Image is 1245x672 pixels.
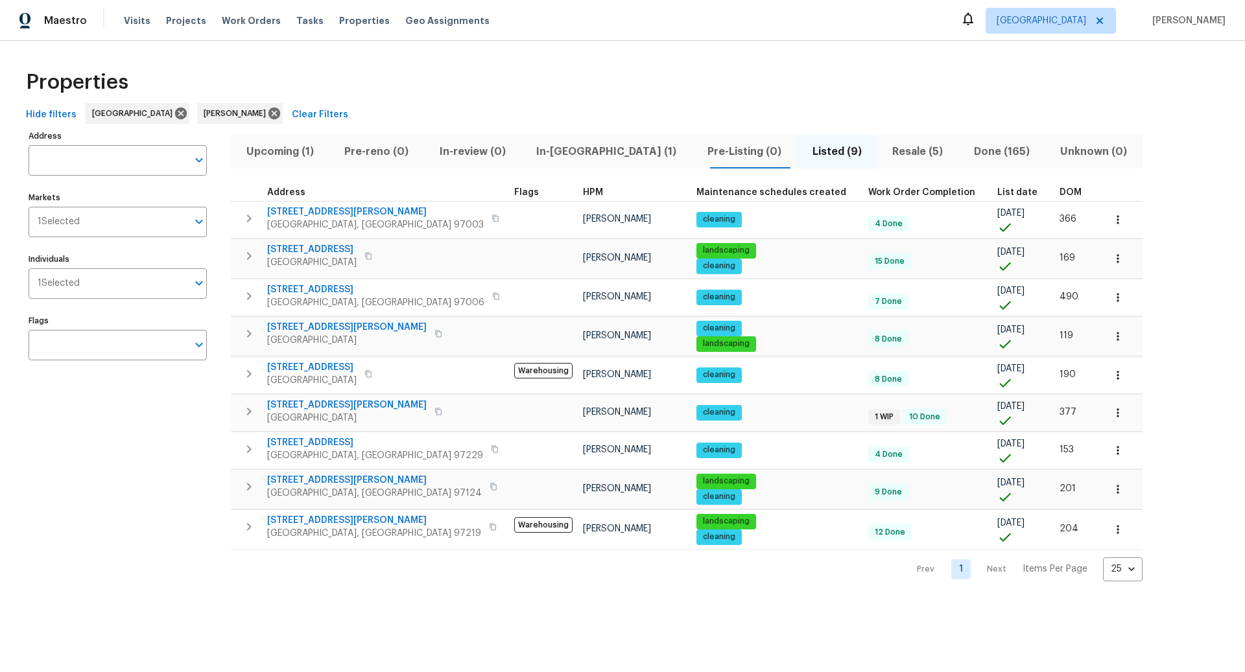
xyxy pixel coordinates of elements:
span: Work Orders [222,14,281,27]
span: 10 Done [904,411,945,423]
span: Maestro [44,14,87,27]
span: [DATE] [997,478,1025,487]
span: [STREET_ADDRESS][PERSON_NAME] [267,205,484,218]
button: Open [190,151,208,169]
span: 9 Done [870,487,907,498]
span: Pre-Listing (0) [700,143,789,161]
span: [STREET_ADDRESS] [267,436,483,449]
span: [STREET_ADDRESS] [267,361,357,374]
span: [PERSON_NAME] [204,107,271,120]
span: landscaping [698,476,755,487]
button: Clear Filters [287,103,353,127]
span: [STREET_ADDRESS][PERSON_NAME] [267,321,427,334]
div: [GEOGRAPHIC_DATA] [86,103,189,124]
span: [GEOGRAPHIC_DATA], [GEOGRAPHIC_DATA] 97219 [267,527,481,540]
span: cleaning [698,531,741,542]
span: [GEOGRAPHIC_DATA] [997,14,1086,27]
label: Markets [29,194,207,202]
span: Visits [124,14,150,27]
span: 204 [1060,524,1078,533]
button: Open [190,336,208,354]
span: 153 [1060,445,1074,454]
span: [GEOGRAPHIC_DATA], [GEOGRAPHIC_DATA] 97229 [267,449,483,462]
span: Pre-reno (0) [337,143,417,161]
label: Address [29,132,207,140]
button: Hide filters [21,103,82,127]
div: [PERSON_NAME] [197,103,283,124]
span: cleaning [698,491,741,502]
span: 119 [1060,331,1073,340]
span: [PERSON_NAME] [583,408,651,417]
span: 8 Done [870,334,907,345]
span: Warehousing [514,363,573,378]
span: cleaning [698,445,741,456]
span: Warehousing [514,517,573,533]
p: Items Per Page [1023,562,1087,575]
label: Flags [29,317,207,325]
span: Maintenance schedules created [696,188,846,197]
span: 15 Done [870,256,910,267]
span: [DATE] [997,325,1025,334]
span: DOM [1060,188,1082,197]
span: [PERSON_NAME] [583,331,651,340]
span: [PERSON_NAME] [583,524,651,533]
span: 1 WIP [870,411,899,423]
nav: Pagination Navigation [905,557,1143,581]
span: 366 [1060,214,1076,224]
span: 490 [1060,292,1078,301]
span: [PERSON_NAME] [583,484,651,493]
span: Clear Filters [292,107,348,123]
span: cleaning [698,369,741,380]
span: [GEOGRAPHIC_DATA] [267,334,427,347]
a: Goto page 1 [951,559,971,579]
span: [DATE] [997,209,1025,218]
span: 8 Done [870,374,907,385]
span: 4 Done [870,449,908,460]
span: Done (165) [966,143,1037,161]
span: 12 Done [870,527,910,538]
span: landscaping [698,245,755,256]
span: Upcoming (1) [239,143,322,161]
span: Properties [26,76,128,89]
span: cleaning [698,214,741,225]
span: [STREET_ADDRESS][PERSON_NAME] [267,514,481,527]
span: 1 Selected [38,278,80,289]
button: Open [190,213,208,231]
span: [PERSON_NAME] [1147,14,1226,27]
span: [DATE] [997,439,1025,448]
span: List date [997,188,1037,197]
span: cleaning [698,292,741,303]
span: [STREET_ADDRESS] [267,283,484,296]
span: [PERSON_NAME] [583,253,651,262]
span: [GEOGRAPHIC_DATA], [GEOGRAPHIC_DATA] 97006 [267,296,484,309]
span: landscaping [698,338,755,349]
span: [GEOGRAPHIC_DATA] [267,256,357,269]
span: [GEOGRAPHIC_DATA], [GEOGRAPHIC_DATA] 97003 [267,218,484,231]
span: [PERSON_NAME] [583,292,651,301]
span: 201 [1060,484,1076,493]
span: In-review (0) [432,143,514,161]
span: [DATE] [997,364,1025,373]
span: Flags [514,188,539,197]
span: 377 [1060,408,1076,417]
span: 169 [1060,253,1075,262]
button: Open [190,274,208,292]
span: Resale (5) [884,143,951,161]
span: Unknown (0) [1053,143,1135,161]
span: HPM [583,188,603,197]
span: cleaning [698,407,741,418]
div: 25 [1103,552,1143,586]
span: [DATE] [997,248,1025,257]
span: [DATE] [997,402,1025,411]
span: [DATE] [997,518,1025,527]
span: Geo Assignments [405,14,490,27]
span: [DATE] [997,286,1025,295]
span: landscaping [698,516,755,527]
span: In-[GEOGRAPHIC_DATA] (1) [529,143,685,161]
span: [GEOGRAPHIC_DATA] [92,107,178,120]
span: [PERSON_NAME] [583,445,651,454]
span: Hide filters [26,107,77,123]
span: cleaning [698,261,741,272]
span: [STREET_ADDRESS][PERSON_NAME] [267,399,427,411]
span: 190 [1060,370,1076,379]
